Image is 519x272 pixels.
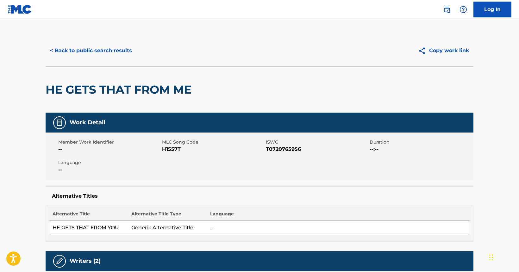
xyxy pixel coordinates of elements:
[418,47,429,55] img: Copy work link
[207,221,470,235] td: --
[70,119,105,126] h5: Work Detail
[207,211,470,221] th: Language
[266,139,368,145] span: ISWC
[414,43,473,59] button: Copy work link
[49,211,128,221] th: Alternative Title
[162,145,264,153] span: H1557T
[162,139,264,145] span: MLC Song Code
[266,145,368,153] span: T0720765956
[473,2,511,17] a: Log In
[457,3,470,16] div: Help
[487,242,519,272] iframe: Chat Widget
[370,139,472,145] span: Duration
[70,257,101,265] h5: Writers (2)
[441,3,453,16] a: Public Search
[46,83,195,97] h2: HE GETS THAT FROM ME
[128,221,207,235] td: Generic Alternative Title
[58,139,160,145] span: Member Work Identifier
[489,248,493,267] div: Drag
[128,211,207,221] th: Alternative Title Type
[58,145,160,153] span: --
[46,43,136,59] button: < Back to public search results
[58,159,160,166] span: Language
[8,5,32,14] img: MLC Logo
[56,119,63,127] img: Work Detail
[49,221,128,235] td: HE GETS THAT FROM YOU
[56,257,63,265] img: Writers
[370,145,472,153] span: --:--
[460,6,467,13] img: help
[52,193,467,199] h5: Alternative Titles
[443,6,451,13] img: search
[58,166,160,174] span: --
